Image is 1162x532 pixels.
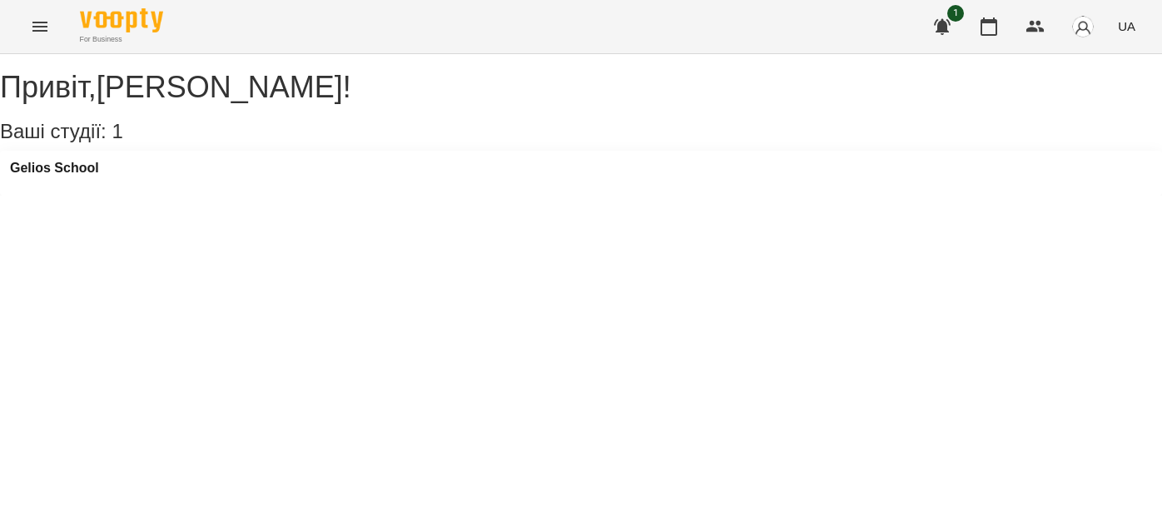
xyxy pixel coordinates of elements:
span: 1 [947,5,964,22]
button: UA [1111,11,1142,42]
img: Voopty Logo [80,8,163,32]
span: For Business [80,34,163,45]
button: Menu [20,7,60,47]
span: 1 [112,120,122,142]
img: avatar_s.png [1071,15,1095,38]
span: UA [1118,17,1135,35]
a: Gelios School [10,161,99,176]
